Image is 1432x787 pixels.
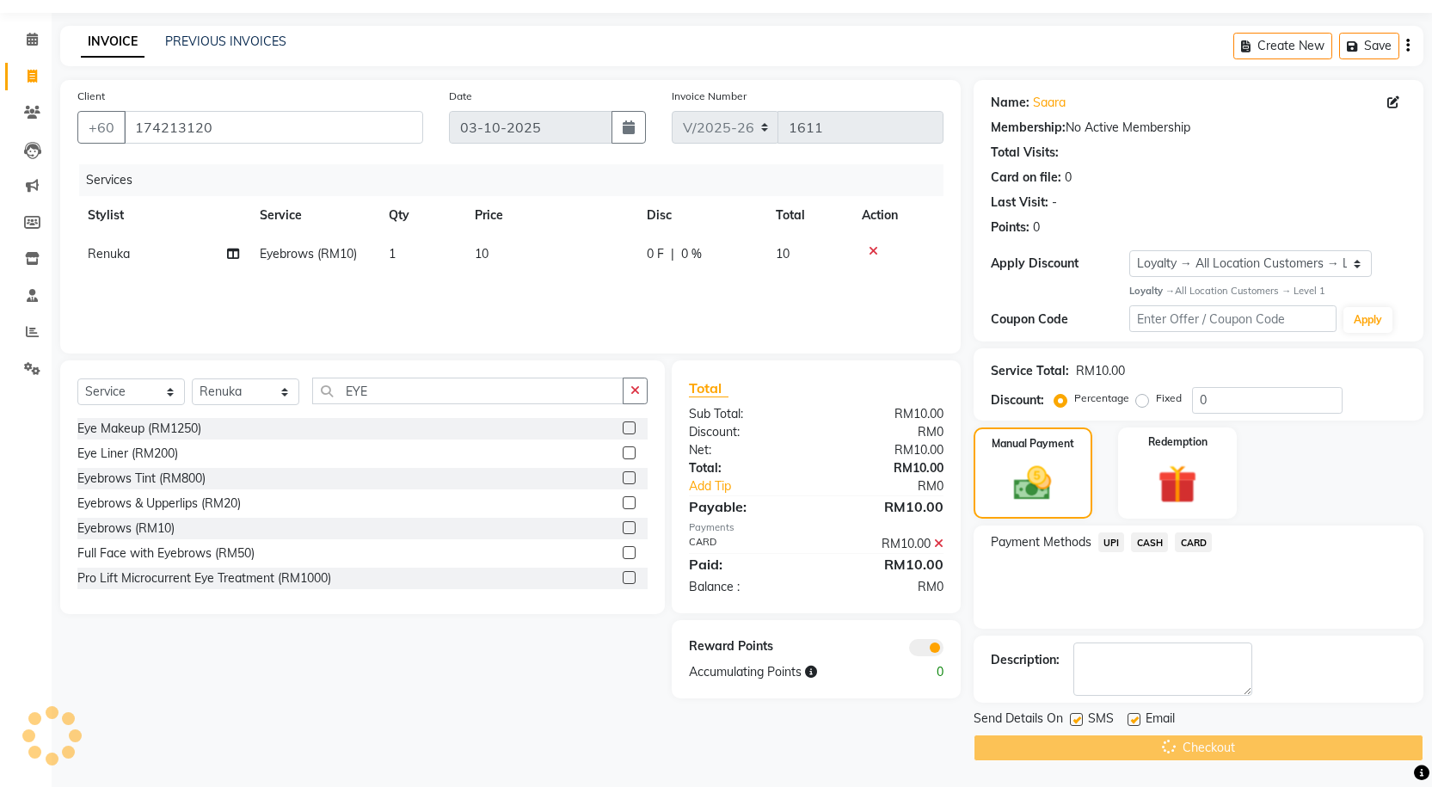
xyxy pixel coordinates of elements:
div: Discount: [676,423,816,441]
div: RM0 [816,578,956,596]
div: Accumulating Points [676,663,886,681]
div: - [1052,194,1057,212]
div: RM10.00 [816,554,956,575]
div: Card on file: [991,169,1061,187]
th: Price [464,196,636,235]
span: CASH [1131,532,1168,552]
strong: Loyalty → [1129,285,1175,297]
div: Discount: [991,391,1044,409]
span: Eyebrows (RM10) [260,246,357,261]
div: RM10.00 [816,459,956,477]
a: PREVIOUS INVOICES [165,34,286,49]
div: All Location Customers → Level 1 [1129,284,1406,298]
label: Redemption [1148,434,1208,450]
div: RM10.00 [1076,362,1125,380]
div: Total: [676,459,816,477]
a: INVOICE [81,27,144,58]
span: Email [1146,710,1175,731]
span: Payment Methods [991,533,1091,551]
div: RM0 [816,423,956,441]
span: 10 [475,246,489,261]
div: Service Total: [991,362,1069,380]
div: Balance : [676,578,816,596]
div: RM10.00 [816,441,956,459]
div: Eyebrows & Upperlips (RM20) [77,495,241,513]
div: Total Visits: [991,144,1059,162]
th: Total [765,196,851,235]
div: Services [79,164,956,196]
div: 0 [1033,218,1040,237]
img: _cash.svg [1002,462,1063,505]
span: 10 [776,246,790,261]
label: Client [77,89,105,104]
span: Total [689,379,728,397]
span: SMS [1088,710,1114,731]
img: _gift.svg [1146,460,1209,508]
label: Percentage [1074,390,1129,406]
button: Create New [1233,33,1332,59]
div: Full Face with Eyebrows (RM50) [77,544,255,563]
a: Saara [1033,94,1066,112]
div: RM10.00 [816,496,956,517]
button: +60 [77,111,126,144]
span: | [671,245,674,263]
div: Eyebrows (RM10) [77,520,175,538]
label: Fixed [1156,390,1182,406]
th: Action [851,196,943,235]
div: Payable: [676,496,816,517]
span: 0 F [647,245,664,263]
div: Eye Makeup (RM1250) [77,420,201,438]
input: Search or Scan [312,378,624,404]
span: 0 % [681,245,702,263]
label: Manual Payment [992,436,1074,452]
th: Stylist [77,196,249,235]
input: Enter Offer / Coupon Code [1129,305,1337,332]
span: CARD [1175,532,1212,552]
div: Net: [676,441,816,459]
div: Points: [991,218,1029,237]
div: Paid: [676,554,816,575]
a: Add Tip [676,477,839,495]
div: Eye Liner (RM200) [77,445,178,463]
div: Reward Points [676,637,816,656]
div: Description: [991,651,1060,669]
th: Disc [636,196,765,235]
div: Coupon Code [991,310,1129,329]
div: No Active Membership [991,119,1406,137]
input: Search by Name/Mobile/Email/Code [124,111,423,144]
button: Apply [1343,307,1392,333]
div: RM10.00 [816,405,956,423]
label: Invoice Number [672,89,747,104]
label: Date [449,89,472,104]
span: 1 [389,246,396,261]
div: Sub Total: [676,405,816,423]
span: UPI [1098,532,1125,552]
div: RM0 [839,477,956,495]
div: Eyebrows Tint (RM800) [77,470,206,488]
div: 0 [886,663,956,681]
div: Name: [991,94,1029,112]
span: Renuka [88,246,130,261]
div: Last Visit: [991,194,1048,212]
div: RM10.00 [816,535,956,553]
div: Pro Lift Microcurrent Eye Treatment (RM1000) [77,569,331,587]
div: 0 [1065,169,1072,187]
div: Payments [689,520,943,535]
div: Membership: [991,119,1066,137]
th: Service [249,196,378,235]
button: Save [1339,33,1399,59]
th: Qty [378,196,464,235]
span: Send Details On [974,710,1063,731]
div: Apply Discount [991,255,1129,273]
div: CARD [676,535,816,553]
